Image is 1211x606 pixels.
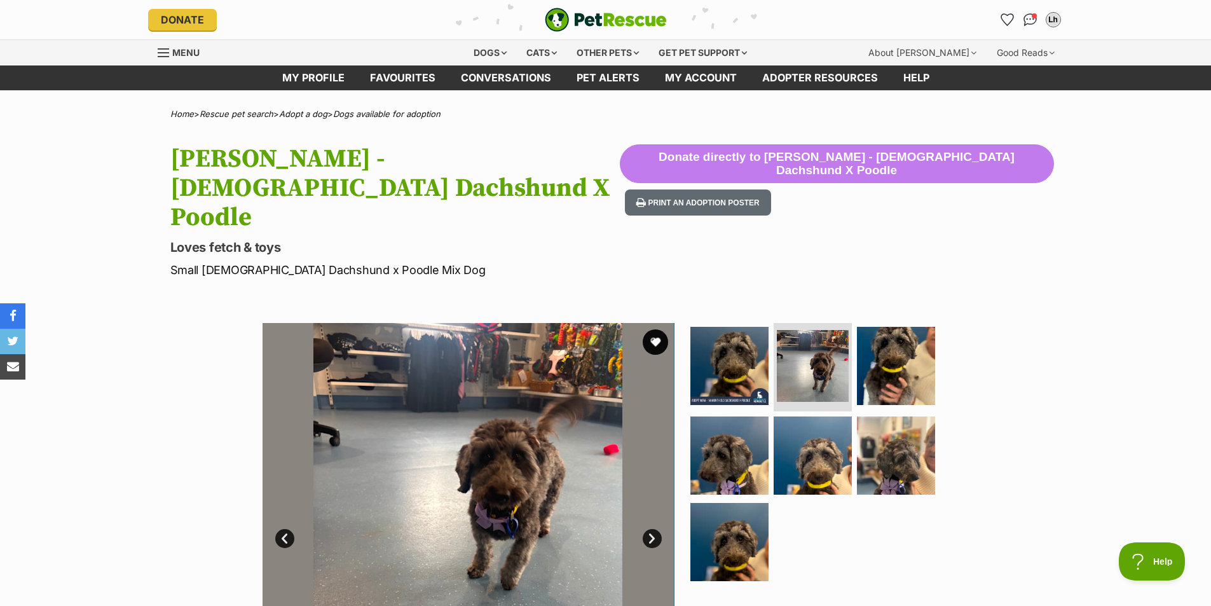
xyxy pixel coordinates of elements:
a: My profile [270,65,357,90]
button: Print an adoption poster [625,189,771,216]
iframe: Help Scout Beacon - Open [1119,542,1186,581]
span: Menu [172,47,200,58]
img: Photo of Nora 14 Month Old Dachshund X Poodle [690,417,769,495]
ul: Account quick links [997,10,1064,30]
a: Dogs available for adoption [333,109,441,119]
img: logo-e224e6f780fb5917bec1dbf3a21bbac754714ae5b6737aabdf751b685950b380.svg [545,8,667,32]
a: Next [643,529,662,548]
a: PetRescue [545,8,667,32]
h1: [PERSON_NAME] - [DEMOGRAPHIC_DATA] Dachshund X Poodle [170,144,620,232]
a: Conversations [1020,10,1041,30]
img: Photo of Nora 14 Month Old Dachshund X Poodle [857,327,935,405]
div: > > > [139,109,1073,119]
a: conversations [448,65,564,90]
a: Favourites [357,65,448,90]
a: Prev [275,529,294,548]
a: Home [170,109,194,119]
div: Lh [1047,13,1060,26]
p: Small [DEMOGRAPHIC_DATA] Dachshund x Poodle Mix Dog [170,261,620,279]
button: Donate directly to [PERSON_NAME] - [DEMOGRAPHIC_DATA] Dachshund X Poodle [620,144,1054,184]
img: Photo of Nora 14 Month Old Dachshund X Poodle [777,330,849,402]
div: Good Reads [988,40,1064,65]
a: Adopt a dog [279,109,327,119]
div: Cats [517,40,566,65]
a: Rescue pet search [200,109,273,119]
div: Dogs [465,40,516,65]
a: Help [891,65,942,90]
a: Donate [148,9,217,31]
a: My account [652,65,749,90]
img: Photo of Nora 14 Month Old Dachshund X Poodle [774,417,852,495]
a: Pet alerts [564,65,652,90]
img: chat-41dd97257d64d25036548639549fe6c8038ab92f7586957e7f3b1b290dea8141.svg [1023,13,1037,26]
div: Get pet support [650,40,756,65]
div: About [PERSON_NAME] [859,40,985,65]
img: Photo of Nora 14 Month Old Dachshund X Poodle [690,327,769,405]
img: Photo of Nora 14 Month Old Dachshund X Poodle [857,417,935,495]
a: Menu [158,40,209,63]
button: favourite [643,329,668,355]
p: Loves fetch & toys [170,238,620,256]
button: My account [1043,10,1064,30]
a: Favourites [997,10,1018,30]
img: Photo of Nora 14 Month Old Dachshund X Poodle [690,503,769,581]
a: Adopter resources [749,65,891,90]
div: Other pets [568,40,648,65]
